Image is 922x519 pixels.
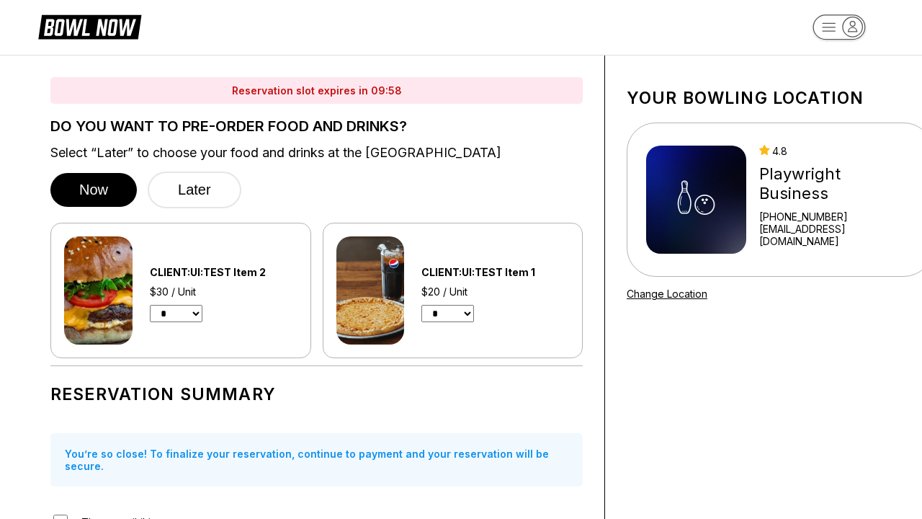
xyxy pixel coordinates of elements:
img: CLIENT:UI:TEST Item 1 [336,236,405,345]
div: CLIENT:UI:TEST Item 2 [150,266,297,278]
a: Change Location [627,288,707,300]
div: 4.8 [759,145,913,157]
h1: Reservation Summary [50,384,583,404]
a: [EMAIL_ADDRESS][DOMAIN_NAME] [759,223,913,247]
div: Reservation slot expires in 09:58 [50,77,583,104]
label: DO YOU WANT TO PRE-ORDER FOOD AND DRINKS? [50,118,583,134]
div: Playwright Business [759,164,913,203]
button: Now [50,173,137,207]
img: Playwright Business [646,146,746,254]
div: You’re so close! To finalize your reservation, continue to payment and your reservation will be s... [50,433,583,487]
button: Later [148,172,241,208]
div: $20 / Unit [421,285,569,298]
div: CLIENT:UI:TEST Item 1 [421,266,569,278]
img: CLIENT:UI:TEST Item 2 [64,236,133,345]
div: [PHONE_NUMBER] [759,210,913,223]
div: $30 / Unit [150,285,297,298]
label: Select “Later” to choose your food and drinks at the [GEOGRAPHIC_DATA] [50,145,583,161]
